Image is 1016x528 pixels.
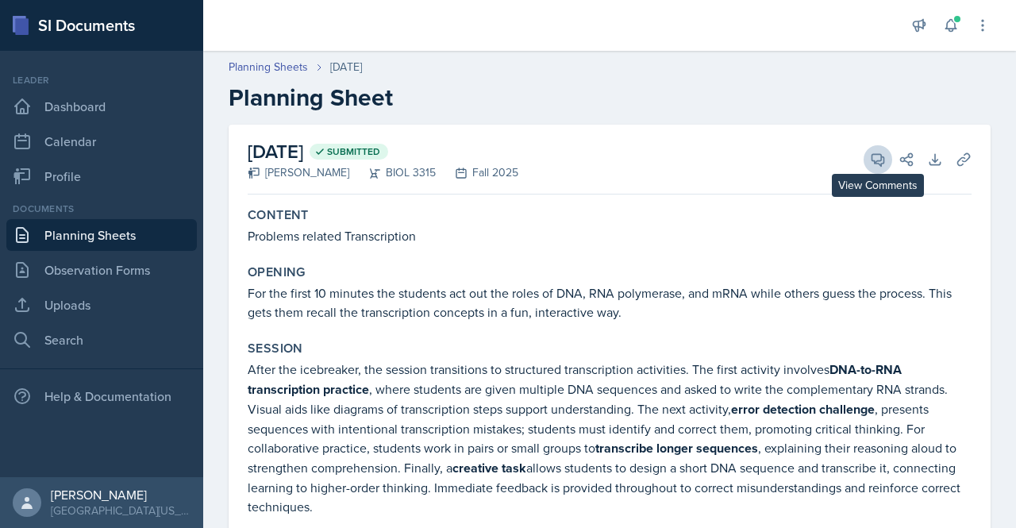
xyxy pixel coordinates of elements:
[248,164,349,181] div: [PERSON_NAME]
[436,164,518,181] div: Fall 2025
[6,202,197,216] div: Documents
[330,59,362,75] div: [DATE]
[229,59,308,75] a: Planning Sheets
[51,487,190,503] div: [PERSON_NAME]
[864,145,892,174] button: View Comments
[6,73,197,87] div: Leader
[6,160,197,192] a: Profile
[6,380,197,412] div: Help & Documentation
[248,264,306,280] label: Opening
[248,207,309,223] label: Content
[6,125,197,157] a: Calendar
[6,254,197,286] a: Observation Forms
[248,283,972,322] p: For the first 10 minutes the students act out the roles of DNA, RNA polymerase, and mRNA while ot...
[6,91,197,122] a: Dashboard
[595,439,758,457] strong: transcribe longer sequences
[731,400,875,418] strong: error detection challenge
[248,360,972,516] p: After the icebreaker, the session transitions to structured transcription activities. The first a...
[452,459,526,477] strong: creative task
[229,83,991,112] h2: Planning Sheet
[6,219,197,251] a: Planning Sheets
[6,289,197,321] a: Uploads
[327,145,380,158] span: Submitted
[349,164,436,181] div: BIOL 3315
[51,503,190,518] div: [GEOGRAPHIC_DATA][US_STATE]
[248,137,518,166] h2: [DATE]
[248,226,972,245] p: Problems related Transcription
[248,341,303,356] label: Session
[6,324,197,356] a: Search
